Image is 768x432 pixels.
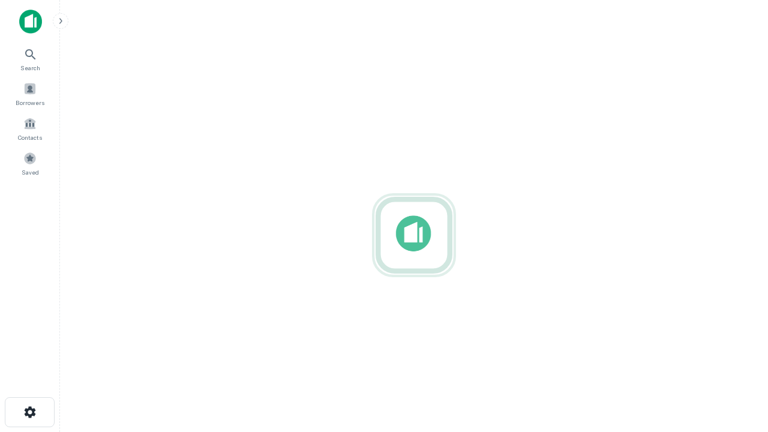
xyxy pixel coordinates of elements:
a: Borrowers [4,77,56,110]
span: Search [20,63,40,73]
a: Contacts [4,112,56,145]
span: Borrowers [16,98,44,107]
span: Saved [22,167,39,177]
img: capitalize-icon.png [19,10,42,34]
span: Contacts [18,133,42,142]
a: Search [4,43,56,75]
a: Saved [4,147,56,179]
iframe: Chat Widget [708,336,768,394]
